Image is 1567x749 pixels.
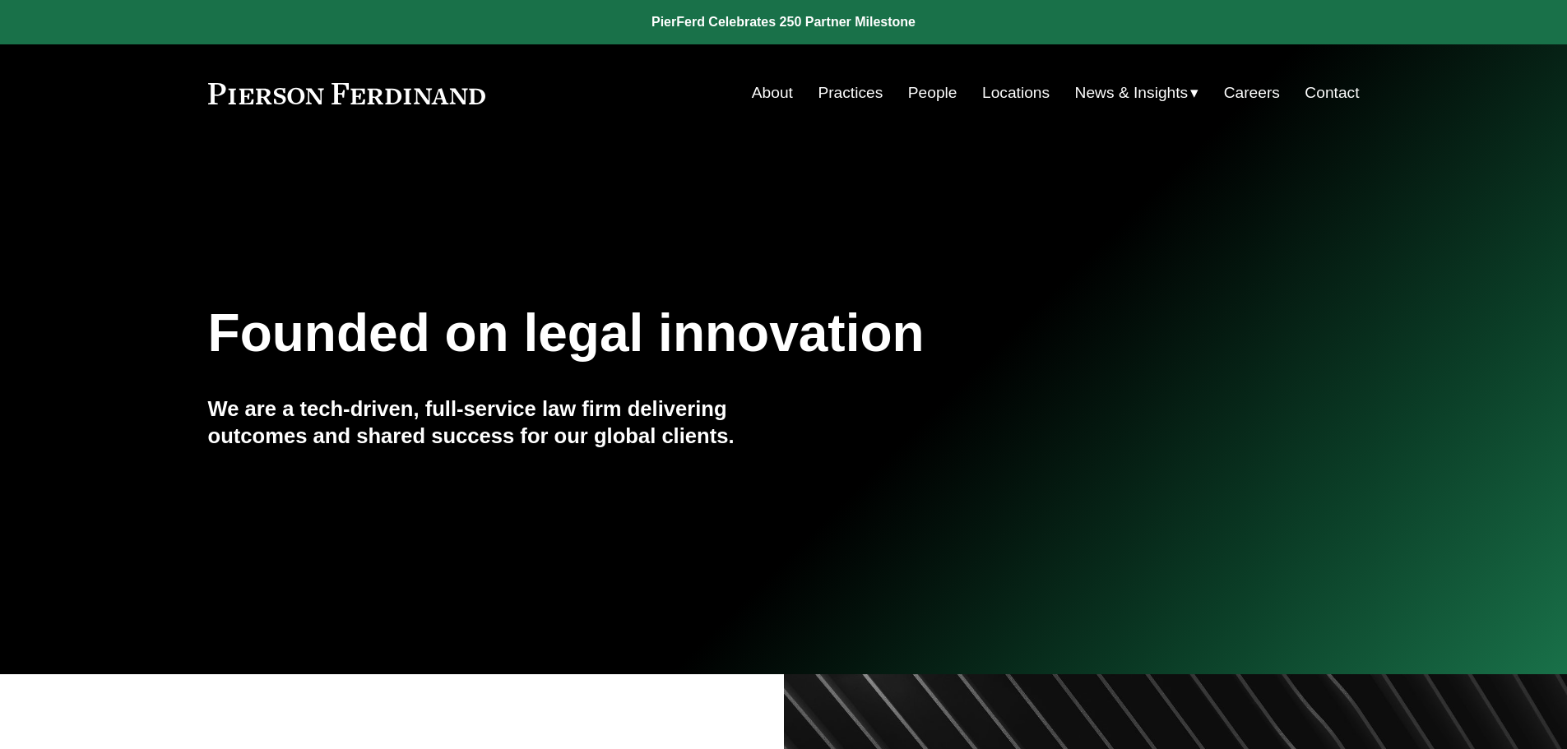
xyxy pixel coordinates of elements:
a: About [752,77,793,109]
a: Practices [818,77,883,109]
a: Contact [1305,77,1359,109]
h1: Founded on legal innovation [208,303,1168,363]
span: News & Insights [1075,79,1189,108]
a: People [908,77,957,109]
a: Careers [1224,77,1280,109]
a: folder dropdown [1075,77,1199,109]
a: Locations [982,77,1050,109]
h4: We are a tech-driven, full-service law firm delivering outcomes and shared success for our global... [208,395,784,449]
